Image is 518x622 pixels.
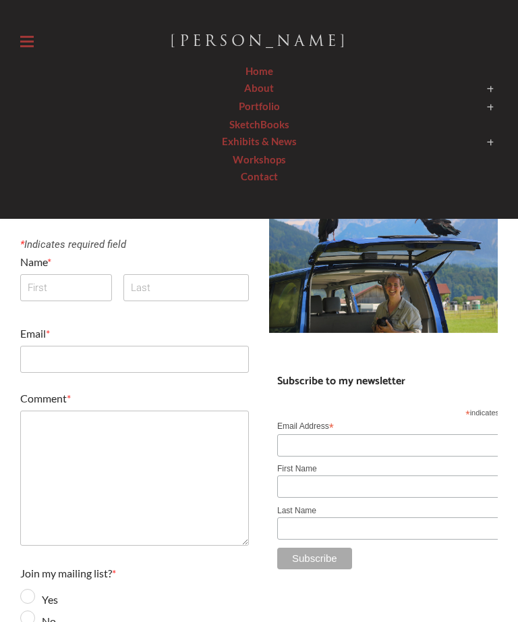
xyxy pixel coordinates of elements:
a: Workshops [20,151,498,168]
input: Subscribe [277,548,352,569]
a: SketchBooks [20,116,498,133]
label: Comment [20,393,71,404]
a: [PERSON_NAME] [170,29,349,53]
input: First [20,274,112,301]
label: Email [20,328,50,339]
label: Yes [38,593,58,606]
label: Join my mailing list? [20,568,116,579]
label: Name [20,257,51,267]
label: Indicates required field [20,240,126,250]
a: Home [20,63,498,80]
img: Neil Rizos Artist [269,173,498,333]
font: Subscribe to my newsletter [277,372,405,390]
input: Last [123,274,249,301]
a: Contact [20,168,498,185]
